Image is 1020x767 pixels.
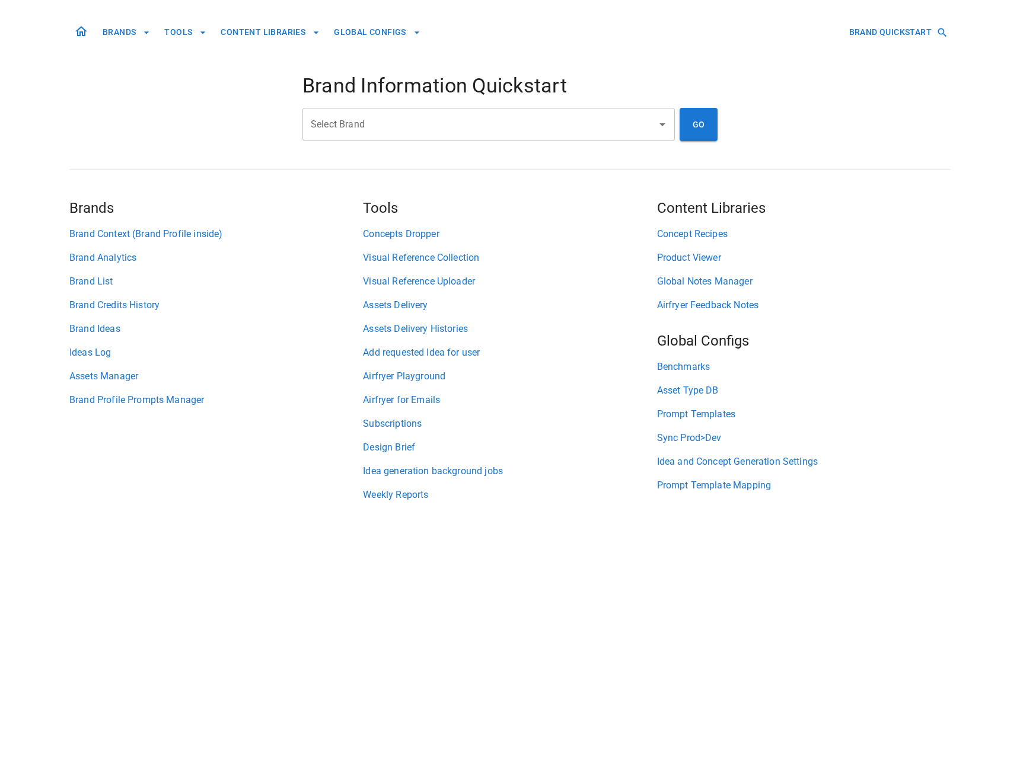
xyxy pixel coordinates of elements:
[160,21,211,43] button: TOOLS
[363,488,656,502] a: Weekly Reports
[680,108,718,141] button: GO
[657,251,951,265] a: Product Viewer
[216,21,324,43] button: CONTENT LIBRARIES
[363,440,656,455] a: Design Brief
[363,346,656,360] a: Add requested Idea for user
[657,431,951,445] a: Sync Prod>Dev
[657,360,951,374] a: Benchmarks
[69,298,363,312] a: Brand Credits History
[657,407,951,421] a: Prompt Templates
[363,464,656,478] a: Idea generation background jobs
[363,227,656,241] a: Concepts Dropper
[657,331,951,350] h5: Global Configs
[69,346,363,360] a: Ideas Log
[363,393,656,407] a: Airfryer for Emails
[363,199,656,218] h5: Tools
[69,393,363,407] a: Brand Profile Prompts Manager
[657,227,951,241] a: Concept Recipes
[329,21,425,43] button: GLOBAL CONFIGS
[363,251,656,265] a: Visual Reference Collection
[363,369,656,383] a: Airfryer Playground
[363,274,656,289] a: Visual Reference Uploader
[69,274,363,289] a: Brand List
[69,369,363,383] a: Assets Manager
[654,116,671,133] button: Open
[657,455,951,469] a: Idea and Concept Generation Settings
[657,298,951,312] a: Airfryer Feedback Notes
[363,322,656,336] a: Assets Delivery Histories
[69,251,363,265] a: Brand Analytics
[69,199,363,218] h5: Brands
[363,417,656,431] a: Subscriptions
[844,21,951,43] button: BRAND QUICKSTART
[98,21,155,43] button: BRANDS
[657,478,951,493] a: Prompt Template Mapping
[363,298,656,312] a: Assets Delivery
[657,383,951,398] a: Asset Type DB
[69,322,363,336] a: Brand Ideas
[302,73,718,98] h4: Brand Information Quickstart
[657,199,951,218] h5: Content Libraries
[657,274,951,289] a: Global Notes Manager
[69,227,363,241] a: Brand Context (Brand Profile inside)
